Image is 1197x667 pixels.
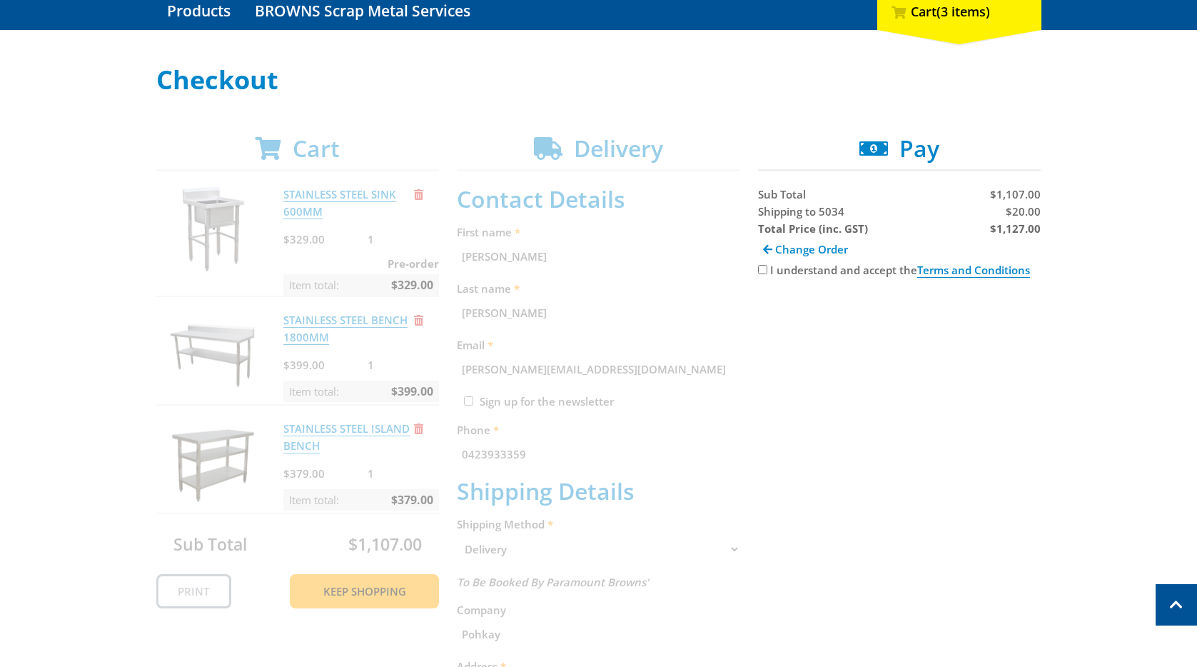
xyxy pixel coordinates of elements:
a: Change Order [758,237,853,261]
span: (3 items) [936,3,990,20]
a: Terms and Conditions [917,263,1030,278]
span: $20.00 [1006,204,1041,219]
input: Please accept the terms and conditions. [758,265,767,274]
span: Sub Total [758,187,806,201]
span: Change Order [775,242,848,256]
span: Pay [899,133,939,164]
h1: Checkout [156,66,1041,94]
strong: $1,127.00 [990,221,1041,236]
strong: Total Price (inc. GST) [758,221,868,236]
span: $1,107.00 [990,187,1041,201]
span: Shipping to 5034 [758,204,844,219]
label: I understand and accept the [770,263,1030,277]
